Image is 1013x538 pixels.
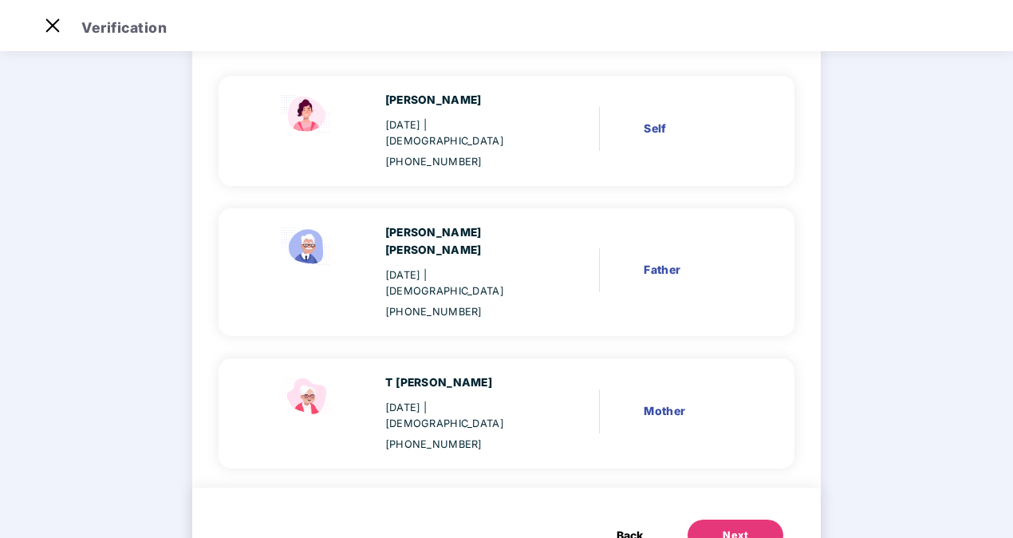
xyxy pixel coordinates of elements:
[385,304,540,320] div: [PHONE_NUMBER]
[385,402,504,429] span: | [DEMOGRAPHIC_DATA]
[385,92,540,109] div: [PERSON_NAME]
[644,120,746,137] div: Self
[275,224,339,269] img: svg+xml;base64,PHN2ZyBpZD0iRmF0aGVyX2ljb24iIHhtbG5zPSJodHRwOi8vd3d3LnczLm9yZy8yMDAwL3N2ZyIgeG1sbn...
[385,269,504,297] span: | [DEMOGRAPHIC_DATA]
[385,374,540,392] div: T [PERSON_NAME]
[275,374,339,419] img: svg+xml;base64,PHN2ZyB4bWxucz0iaHR0cDovL3d3dy53My5vcmcvMjAwMC9zdmciIHdpZHRoPSI1NCIgaGVpZ2h0PSIzOC...
[385,437,540,453] div: [PHONE_NUMBER]
[385,224,540,259] div: [PERSON_NAME] [PERSON_NAME]
[385,154,540,170] div: [PHONE_NUMBER]
[385,400,540,432] div: [DATE]
[385,117,540,149] div: [DATE]
[644,261,746,279] div: Father
[644,402,746,420] div: Mother
[275,92,339,136] img: svg+xml;base64,PHN2ZyBpZD0iU3BvdXNlX2ljb24iIHhtbG5zPSJodHRwOi8vd3d3LnczLm9yZy8yMDAwL3N2ZyIgd2lkdG...
[385,267,540,299] div: [DATE]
